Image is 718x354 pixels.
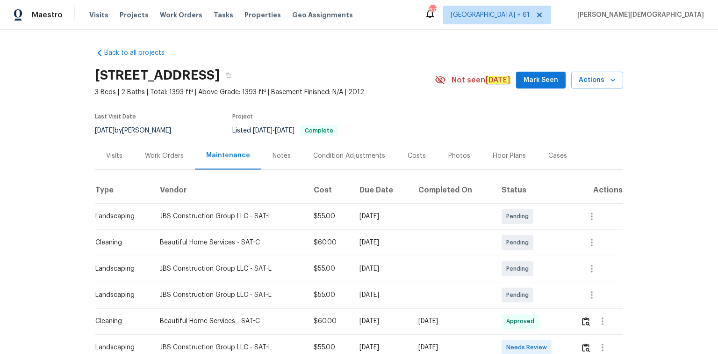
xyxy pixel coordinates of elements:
[452,75,510,85] span: Not seen
[95,88,435,97] span: 3 Beds | 2 Baths | Total: 1393 ft² | Above Grade: 1393 ft² | Basement Finished: N/A | 2012
[448,151,470,161] div: Photos
[582,343,590,352] img: Review Icon
[548,151,567,161] div: Cases
[95,212,145,221] div: Landscaping
[253,127,294,134] span: -
[95,317,145,326] div: Cleaning
[506,264,532,273] span: Pending
[411,177,494,203] th: Completed On
[359,212,403,221] div: [DATE]
[359,317,403,326] div: [DATE]
[506,343,551,352] span: Needs Review
[359,238,403,247] div: [DATE]
[292,10,353,20] span: Geo Assignments
[145,151,184,161] div: Work Orders
[306,177,352,203] th: Cost
[418,317,487,326] div: [DATE]
[160,212,299,221] div: JBS Construction Group LLC - SAT-L
[506,212,532,221] span: Pending
[160,10,202,20] span: Work Orders
[95,343,145,352] div: Landscaping
[494,177,573,203] th: Status
[352,177,411,203] th: Due Date
[95,177,152,203] th: Type
[95,127,115,134] span: [DATE]
[95,264,145,273] div: Landscaping
[160,238,299,247] div: Beautiful Home Services - SAT-C
[485,76,510,84] em: [DATE]
[314,264,345,273] div: $55.00
[273,151,291,161] div: Notes
[152,177,306,203] th: Vendor
[429,6,436,15] div: 673
[232,114,253,119] span: Project
[206,151,250,160] div: Maintenance
[95,238,145,247] div: Cleaning
[160,264,299,273] div: JBS Construction Group LLC - SAT-L
[524,74,558,86] span: Mark Seen
[314,317,345,326] div: $60.00
[314,238,345,247] div: $60.00
[106,151,122,161] div: Visits
[95,290,145,300] div: Landscaping
[493,151,526,161] div: Floor Plans
[408,151,426,161] div: Costs
[359,343,403,352] div: [DATE]
[95,114,136,119] span: Last Visit Date
[95,48,185,58] a: Back to all projects
[506,238,532,247] span: Pending
[506,290,532,300] span: Pending
[95,71,220,80] h2: [STREET_ADDRESS]
[95,125,182,136] div: by [PERSON_NAME]
[571,72,623,89] button: Actions
[359,290,403,300] div: [DATE]
[582,317,590,326] img: Review Icon
[418,343,487,352] div: [DATE]
[579,74,616,86] span: Actions
[32,10,63,20] span: Maestro
[516,72,566,89] button: Mark Seen
[214,12,233,18] span: Tasks
[314,343,345,352] div: $55.00
[313,151,385,161] div: Condition Adjustments
[359,264,403,273] div: [DATE]
[301,128,337,133] span: Complete
[451,10,530,20] span: [GEOGRAPHIC_DATA] + 61
[253,127,273,134] span: [DATE]
[160,343,299,352] div: JBS Construction Group LLC - SAT-L
[314,290,345,300] div: $55.00
[244,10,281,20] span: Properties
[220,67,237,84] button: Copy Address
[120,10,149,20] span: Projects
[160,317,299,326] div: Beautiful Home Services - SAT-C
[574,10,704,20] span: [PERSON_NAME][DEMOGRAPHIC_DATA]
[314,212,345,221] div: $55.00
[573,177,623,203] th: Actions
[232,127,338,134] span: Listed
[160,290,299,300] div: JBS Construction Group LLC - SAT-L
[506,317,538,326] span: Approved
[275,127,294,134] span: [DATE]
[581,310,591,332] button: Review Icon
[89,10,108,20] span: Visits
